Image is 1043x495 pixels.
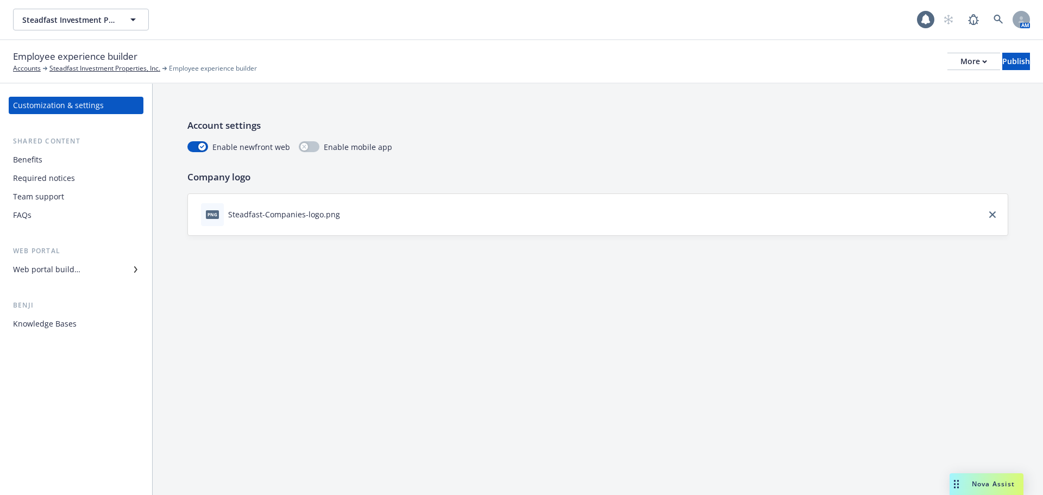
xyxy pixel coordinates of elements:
[947,53,1000,70] button: More
[49,64,160,73] a: Steadfast Investment Properties, Inc.
[228,209,340,220] div: Steadfast-Companies-logo.png
[187,118,1008,133] p: Account settings
[13,151,42,168] div: Benefits
[963,9,984,30] a: Report a Bug
[986,208,999,221] a: close
[13,188,64,205] div: Team support
[13,315,77,333] div: Knowledge Bases
[324,141,392,153] span: Enable mobile app
[9,261,143,278] a: Web portal builder
[13,261,80,278] div: Web portal builder
[9,300,143,311] div: Benji
[187,170,1008,184] p: Company logo
[206,210,219,218] span: png
[960,53,987,70] div: More
[212,141,290,153] span: Enable newfront web
[13,9,149,30] button: Steadfast Investment Properties, Inc.
[344,209,353,220] button: download file
[950,473,1023,495] button: Nova Assist
[13,206,32,224] div: FAQs
[9,136,143,147] div: Shared content
[9,170,143,187] a: Required notices
[9,246,143,256] div: Web portal
[13,64,41,73] a: Accounts
[13,49,137,64] span: Employee experience builder
[988,9,1009,30] a: Search
[9,315,143,333] a: Knowledge Bases
[9,97,143,114] a: Customization & settings
[9,206,143,224] a: FAQs
[13,97,104,114] div: Customization & settings
[9,151,143,168] a: Benefits
[22,14,116,26] span: Steadfast Investment Properties, Inc.
[950,473,963,495] div: Drag to move
[1002,53,1030,70] button: Publish
[972,479,1015,488] span: Nova Assist
[9,188,143,205] a: Team support
[938,9,959,30] a: Start snowing
[169,64,257,73] span: Employee experience builder
[13,170,75,187] div: Required notices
